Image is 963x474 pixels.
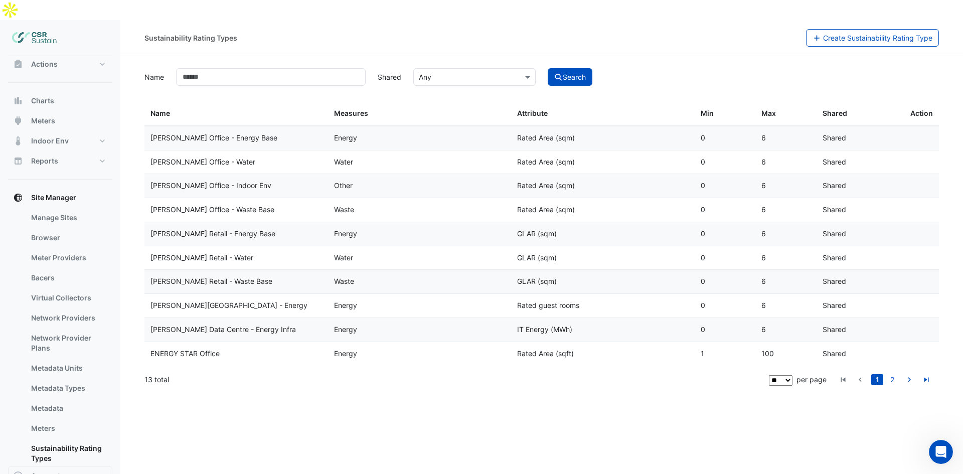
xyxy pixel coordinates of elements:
[31,96,54,106] span: Charts
[64,329,72,337] button: Start recording
[29,6,45,22] img: Profile image for CIM
[334,156,506,168] div: Water
[517,204,689,216] div: Rated Area (sqm)
[701,276,750,287] div: 0
[150,324,322,336] div: [PERSON_NAME] Data Centre - Energy Infra
[823,204,872,216] div: Shared
[517,348,689,360] div: Rated Area (sqft)
[920,374,932,385] a: go to last page
[157,4,176,23] button: Home
[334,348,506,360] div: Energy
[23,288,112,308] a: Virtual Collectors
[13,59,23,69] app-icon: Actions
[31,156,58,166] span: Reports
[150,252,322,264] div: [PERSON_NAME] Retail - Water
[49,5,63,13] h1: CIM
[517,276,689,287] div: GLAR (sqm)
[761,276,811,287] div: 6
[761,109,776,117] span: Max
[701,252,750,264] div: 0
[517,109,548,117] span: Attribute
[23,438,112,468] a: Sustainability Rating Types
[823,132,872,144] div: Shared
[31,116,55,126] span: Meters
[13,193,23,203] app-icon: Site Manager
[334,132,506,144] div: Energy
[8,131,112,151] button: Indoor Env
[871,374,883,385] a: 1
[8,151,112,171] button: Reports
[761,204,811,216] div: 6
[823,252,872,264] div: Shared
[150,180,322,192] div: [PERSON_NAME] Office - Indoor Env
[150,156,322,168] div: [PERSON_NAME] Office - Water
[23,418,112,438] a: Meters
[12,28,57,48] img: Company Logo
[701,204,750,216] div: 0
[23,268,112,288] a: Bacers
[8,188,112,208] button: Site Manager
[334,228,506,240] div: Energy
[23,308,112,328] a: Network Providers
[517,156,689,168] div: Rated Area (sqm)
[517,300,689,311] div: Rated guest rooms
[13,116,23,126] app-icon: Meters
[176,4,194,22] div: Close
[334,324,506,336] div: Energy
[21,70,37,86] img: Profile image for CIM
[49,13,109,23] p: Active over [DATE]
[701,324,750,336] div: 0
[144,367,767,392] div: 13 total
[837,374,849,385] a: go to first page
[8,208,112,472] div: Site Manager
[517,228,689,240] div: GLAR (sqm)
[854,374,866,385] a: go to previous page
[144,33,237,43] div: Sustainability Rating Types
[910,108,933,119] span: Action
[334,204,506,216] div: Waste
[517,252,689,264] div: GLAR (sqm)
[701,109,714,117] span: Min
[761,156,811,168] div: 6
[517,324,689,336] div: IT Energy (MWh)
[21,94,180,124] div: Hi [PERSON_NAME], Need help or have any questions? Drop CIM a message below.
[48,329,56,337] button: Upload attachment
[23,208,112,228] a: Manage Sites
[7,4,26,23] button: go back
[870,374,885,385] li: page 1
[138,68,170,86] label: Name
[172,325,188,341] button: Send a message…
[16,329,24,337] button: Emoji picker
[334,252,506,264] div: Water
[823,228,872,240] div: Shared
[23,398,112,418] a: Metadata
[150,276,322,287] div: [PERSON_NAME] Retail - Waste Base
[823,324,872,336] div: Shared
[823,300,872,311] div: Shared
[761,324,811,336] div: 6
[45,74,57,82] span: CIM
[701,132,750,144] div: 0
[761,180,811,192] div: 6
[761,300,811,311] div: 6
[885,374,900,385] li: page 2
[823,34,932,42] span: Create Sustainability Rating Type
[23,248,112,268] a: Meter Providers
[548,68,593,86] button: Search
[23,328,112,358] a: Network Provider Plans
[150,228,322,240] div: [PERSON_NAME] Retail - Energy Base
[334,276,506,287] div: Waste
[823,109,847,117] span: Shared
[701,300,750,311] div: 0
[8,91,112,111] button: Charts
[517,180,689,192] div: Rated Area (sqm)
[32,329,40,337] button: Gif picker
[334,109,368,117] span: Measures
[761,252,811,264] div: 6
[701,180,750,192] div: 0
[23,378,112,398] a: Metadata Types
[701,348,750,360] div: 1
[886,374,898,385] a: 2
[823,348,872,360] div: Shared
[701,228,750,240] div: 0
